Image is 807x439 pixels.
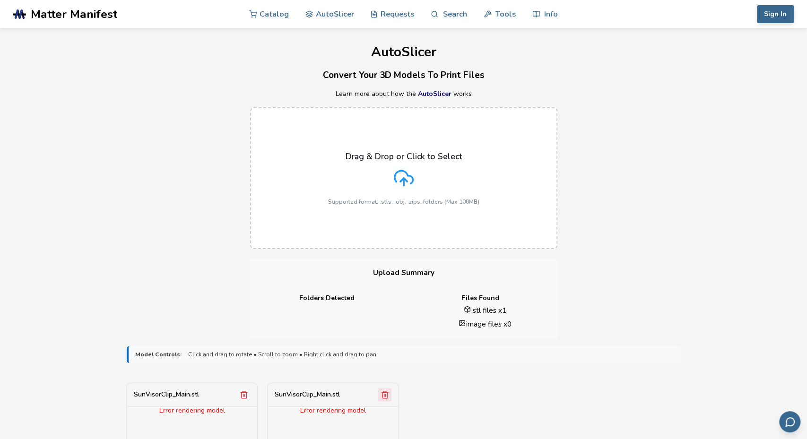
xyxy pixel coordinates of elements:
div: Error rendering model [127,407,257,414]
a: AutoSlicer [418,89,451,98]
button: Send feedback via email [779,411,800,432]
button: Remove model [378,388,391,401]
div: SunVisorClip_Main.stl [275,391,340,398]
p: Drag & Drop or Click to Select [346,152,462,161]
span: Click and drag to rotate • Scroll to zoom • Right click and drag to pan [188,351,376,358]
h3: Upload Summary [250,258,557,287]
button: Remove model [237,388,251,401]
li: image files x 0 [420,319,551,329]
div: SunVisorClip_Main.stl [134,391,199,398]
span: Matter Manifest [31,8,117,21]
h4: Files Found [410,294,551,302]
button: Sign In [757,5,794,23]
strong: Model Controls: [135,351,182,358]
h4: Folders Detected [257,294,397,302]
p: Supported format: .stls, .obj, .zips, folders (Max 100MB) [328,198,479,205]
div: Error rendering model [268,407,398,414]
li: .stl files x 1 [420,305,551,315]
